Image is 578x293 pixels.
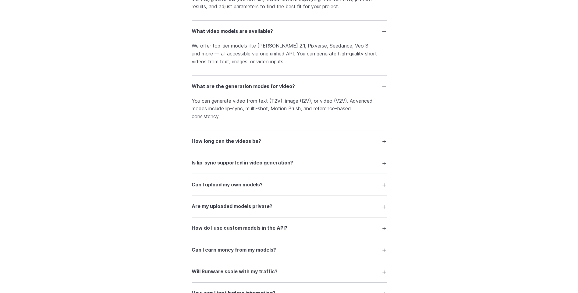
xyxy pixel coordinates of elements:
[192,266,387,277] summary: Will Runware scale with my traffic?
[192,203,272,210] h3: Are my uploaded models private?
[192,268,278,276] h3: Will Runware scale with my traffic?
[192,97,387,121] p: You can generate video from text (T2V), image (I2V), or video (V2V). Advanced modes include lip-s...
[192,137,261,145] h3: How long can the videos be?
[192,244,387,256] summary: Can I earn money from my models?
[192,26,387,37] summary: What video models are available?
[192,157,387,169] summary: Is lip-sync supported in video generation?
[192,179,387,190] summary: Can I upload my own models?
[192,159,293,167] h3: Is lip-sync supported in video generation?
[192,224,287,232] h3: How do I use custom models in the API?
[192,80,387,92] summary: What are the generation modes for video?
[192,27,273,35] h3: What video models are available?
[192,181,263,189] h3: Can I upload my own models?
[192,201,387,212] summary: Are my uploaded models private?
[192,135,387,147] summary: How long can the videos be?
[192,42,387,65] p: We offer top-tier models like [PERSON_NAME] 2.1, Pixverse, Seedance, Veo 3, and more — all access...
[192,222,387,234] summary: How do I use custom models in the API?
[192,246,276,254] h3: Can I earn money from my models?
[192,83,295,90] h3: What are the generation modes for video?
